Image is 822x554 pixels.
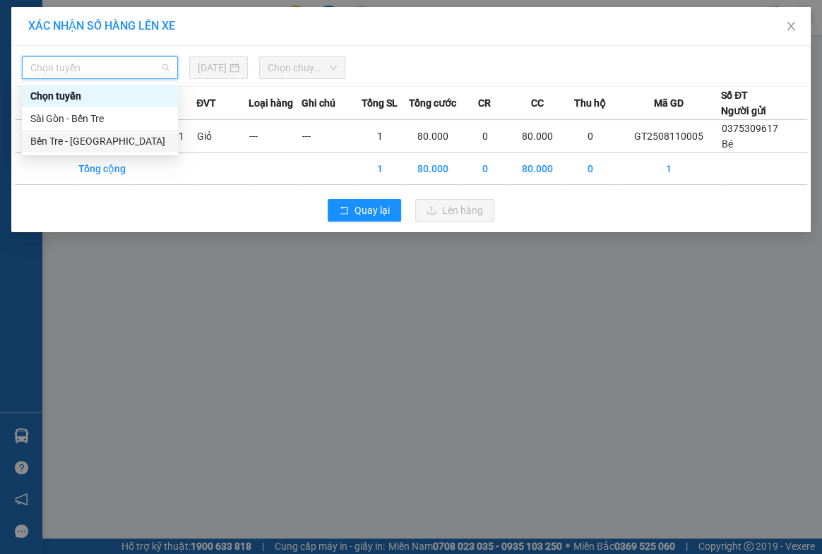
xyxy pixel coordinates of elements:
td: --- [302,120,354,153]
td: 1 [354,153,406,185]
span: Quay lại [355,203,390,218]
td: 1 [354,120,406,153]
div: Sài Gòn - Bến Tre [22,107,178,130]
span: Ghi chú [302,95,335,111]
td: --- [249,120,301,153]
span: Thu hộ [573,95,605,111]
td: 0 [564,153,616,185]
td: 0 [459,120,511,153]
td: Giỏ [196,120,249,153]
span: Loại hàng [249,95,293,111]
input: 11/08/2025 [198,60,227,76]
span: Tổng SL [362,95,398,111]
td: 1 [616,153,721,185]
td: 80.000 [511,153,564,185]
td: 80.000 [511,120,564,153]
span: close [785,20,797,32]
td: 0 [459,153,511,185]
span: Bé [722,138,733,150]
td: Tổng cộng [78,153,130,185]
button: Close [771,7,811,47]
div: Chọn tuyến [22,85,178,107]
td: 80.000 [406,120,458,153]
div: Số ĐT Người gửi [721,88,766,119]
span: Chọn chuyến [268,57,337,78]
div: Chọn tuyến [30,88,169,104]
span: CR [478,95,491,111]
span: Tổng cước [408,95,455,111]
span: Mã GD [653,95,683,111]
span: XÁC NHẬN SỐ HÀNG LÊN XE [28,19,175,32]
td: GT2508110005 [616,120,721,153]
div: Sài Gòn - Bến Tre [30,111,169,126]
span: CC [530,95,543,111]
button: rollbackQuay lại [328,199,401,222]
span: ĐVT [196,95,216,111]
span: 0375309617 [722,123,778,134]
span: Chọn tuyến [30,57,169,78]
td: 0 [564,120,616,153]
button: uploadLên hàng [415,199,494,222]
span: rollback [339,205,349,217]
td: 80.000 [406,153,458,185]
div: Bến Tre - [GEOGRAPHIC_DATA] [30,133,169,149]
div: Bến Tre - Sài Gòn [22,130,178,152]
